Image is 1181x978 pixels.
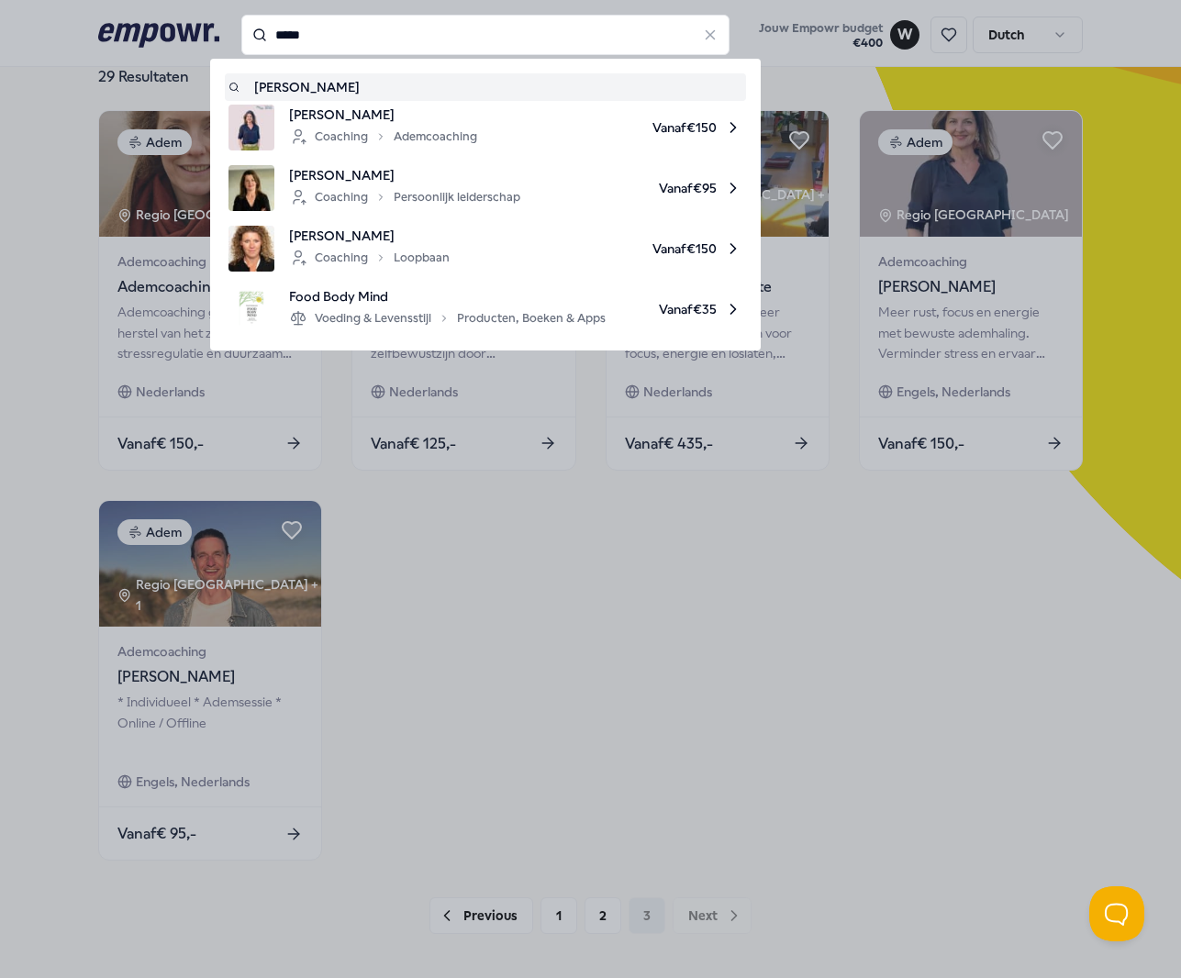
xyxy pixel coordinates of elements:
span: Food Body Mind [289,286,606,306]
span: Vanaf € 150 [492,105,742,150]
span: Vanaf € 150 [464,226,742,272]
div: Coaching Ademcoaching [289,126,477,148]
div: Voeding & Levensstijl Producten, Boeken & Apps [289,307,606,329]
iframe: Help Scout Beacon - Open [1089,886,1144,941]
img: product image [228,165,274,211]
input: Search for products, categories or subcategories [241,15,730,55]
a: product image[PERSON_NAME]CoachingAdemcoachingVanaf€150 [228,105,742,150]
a: [PERSON_NAME] [228,77,742,97]
img: product image [228,226,274,272]
img: product image [228,286,274,332]
span: [PERSON_NAME] [289,105,477,125]
a: product imageFood Body MindVoeding & LevensstijlProducten, Boeken & AppsVanaf€35 [228,286,742,332]
div: Coaching Persoonlijk leiderschap [289,186,520,208]
img: product image [228,105,274,150]
span: Vanaf € 95 [535,165,742,211]
span: [PERSON_NAME] [289,165,520,185]
a: product image[PERSON_NAME]CoachingPersoonlijk leiderschapVanaf€95 [228,165,742,211]
span: [PERSON_NAME] [289,226,450,246]
span: Vanaf € 35 [620,286,742,332]
a: product image[PERSON_NAME]CoachingLoopbaanVanaf€150 [228,226,742,272]
div: Coaching Loopbaan [289,247,450,269]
